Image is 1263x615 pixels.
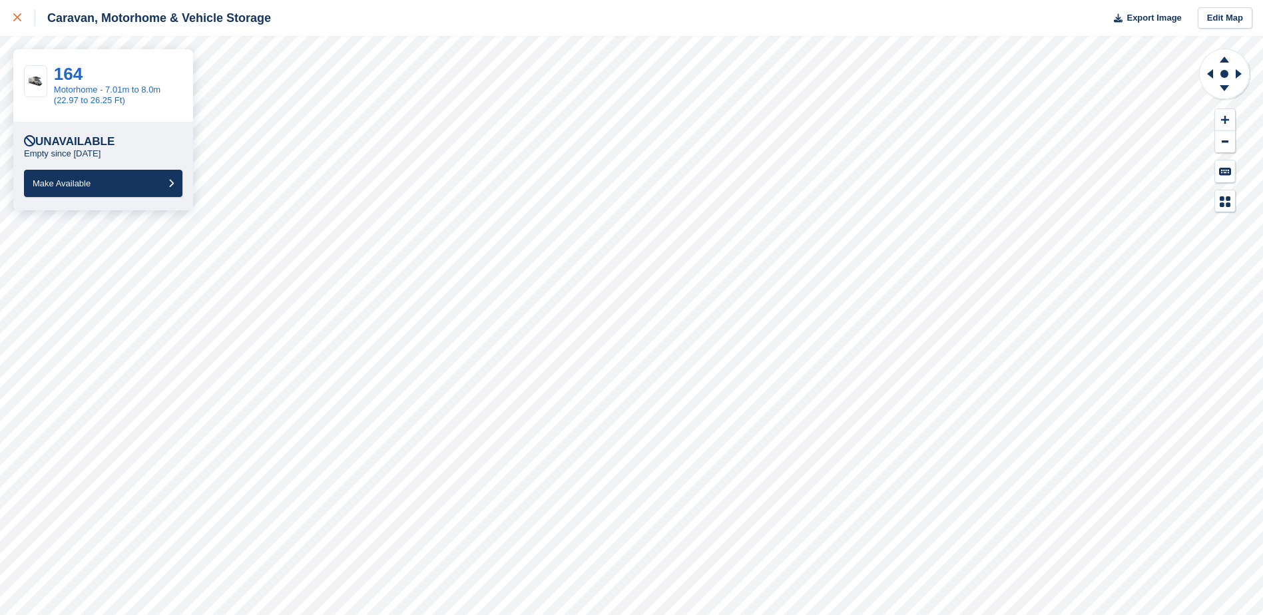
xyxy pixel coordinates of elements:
button: Zoom Out [1215,131,1235,153]
p: Empty since [DATE] [24,148,101,159]
button: Export Image [1106,7,1182,29]
a: Motorhome - 7.01m to 8.0m (22.97 to 26.25 Ft) [54,85,160,105]
button: Make Available [24,170,182,197]
span: Make Available [33,178,91,188]
div: Unavailable [24,135,115,148]
div: Caravan, Motorhome & Vehicle Storage [35,10,271,26]
a: 164 [54,64,83,84]
span: Export Image [1127,11,1181,25]
button: Zoom In [1215,109,1235,131]
button: Keyboard Shortcuts [1215,160,1235,182]
img: Motorhome%20Pic.jpg [25,75,47,87]
a: Edit Map [1198,7,1252,29]
button: Map Legend [1215,190,1235,212]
